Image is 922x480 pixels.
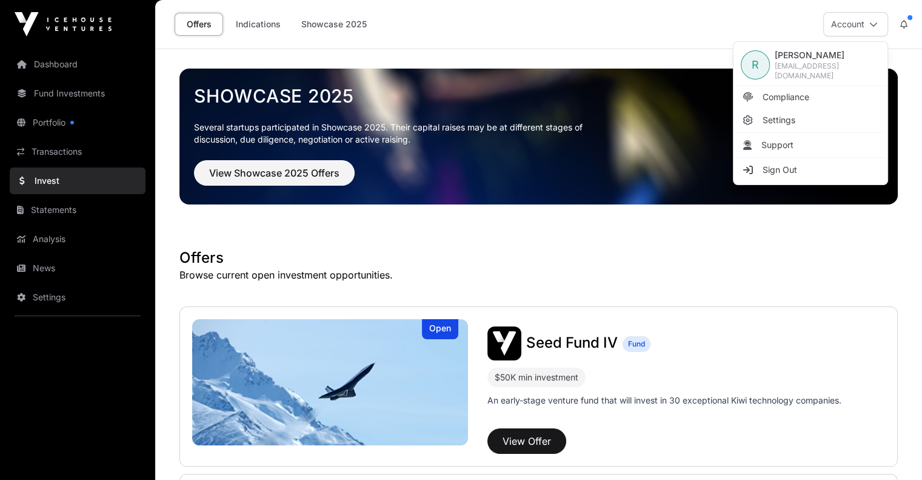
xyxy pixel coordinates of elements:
[10,197,145,223] a: Statements
[422,319,458,339] div: Open
[179,248,898,268] h1: Offers
[761,139,793,151] span: Support
[293,13,375,36] a: Showcase 2025
[736,86,885,108] a: Compliance
[10,138,145,165] a: Transactions
[10,167,145,194] a: Invest
[487,428,566,454] button: View Offer
[763,114,795,126] span: Settings
[526,336,618,351] a: Seed Fund IV
[194,85,883,107] a: Showcase 2025
[823,12,888,36] button: Account
[752,56,759,73] span: R
[209,166,339,180] span: View Showcase 2025 Offers
[495,370,578,385] div: $50K min investment
[763,164,797,176] span: Sign Out
[192,319,468,445] a: Seed Fund IVOpen
[194,160,355,186] button: View Showcase 2025 Offers
[175,13,223,36] a: Offers
[736,159,885,181] li: Sign Out
[10,80,145,107] a: Fund Investments
[861,422,922,480] iframe: Chat Widget
[179,268,898,282] p: Browse current open investment opportunities.
[10,226,145,252] a: Analysis
[15,12,112,36] img: Icehouse Ventures Logo
[228,13,289,36] a: Indications
[526,334,618,351] span: Seed Fund IV
[628,339,645,349] span: Fund
[10,284,145,311] a: Settings
[194,121,601,146] p: Several startups participated in Showcase 2025. Their capital raises may be at different stages o...
[763,91,809,103] span: Compliance
[179,69,898,205] img: Showcase 2025
[775,49,880,61] span: [PERSON_NAME]
[10,255,145,282] a: News
[736,109,885,131] a: Settings
[487,368,586,387] div: $50K min investment
[487,326,521,360] img: Seed Fund IV
[194,172,355,184] a: View Showcase 2025 Offers
[192,319,468,445] img: Seed Fund IV
[487,394,841,407] p: An early-stage venture fund that will invest in 30 exceptional Kiwi technology companies.
[736,134,885,156] li: Support
[10,109,145,136] a: Portfolio
[10,51,145,78] a: Dashboard
[775,61,880,81] span: [EMAIL_ADDRESS][DOMAIN_NAME]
